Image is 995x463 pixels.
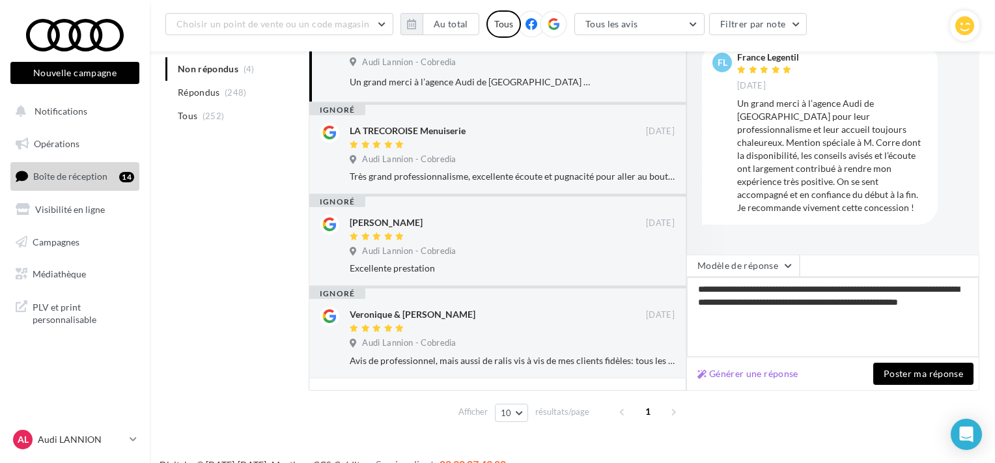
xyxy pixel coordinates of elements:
a: Campagnes [8,229,142,256]
div: ignoré [309,105,365,115]
span: Tous les avis [585,18,638,29]
div: Très grand professionnalisme, excellente écoute et pugnacité pour aller au bout du sujet toujours... [350,170,675,183]
span: Visibilité en ligne [35,204,105,215]
span: [DATE] [737,80,766,92]
button: Générer une réponse [692,366,804,382]
span: FL [718,56,727,69]
span: résultats/page [535,406,589,418]
button: Tous les avis [574,13,705,35]
span: Boîte de réception [33,171,107,182]
div: Tous [486,10,521,38]
span: Choisir un point de vente ou un code magasin [176,18,369,29]
span: (248) [225,87,247,98]
button: Au total [400,13,479,35]
span: 1 [638,401,658,422]
p: Audi LANNION [38,433,124,446]
div: Un grand merci à l’agence Audi de [GEOGRAPHIC_DATA] pour leur professionnalisme et leur accueil t... [737,97,927,214]
span: (252) [203,111,225,121]
div: Un grand merci à l’agence Audi de [GEOGRAPHIC_DATA] pour leur professionnalisme et leur accueil t... [350,76,590,89]
span: Afficher [458,406,488,418]
span: Audi Lannion - Cobredia [362,57,456,68]
span: Notifications [35,105,87,117]
span: Tous [178,109,197,122]
span: Audi Lannion - Cobredia [362,246,456,257]
button: Modèle de réponse [686,255,800,277]
div: 14 [119,172,134,182]
button: Notifications [8,98,137,125]
span: 10 [501,408,512,418]
a: Boîte de réception14 [8,162,142,190]
div: Avis de professionnel, mais aussi de ralis vis à vis de mes clients fidèles: tous les jours, nous... [350,354,675,367]
span: Audi Lannion - Cobredia [362,154,456,165]
span: [DATE] [646,126,675,137]
div: LA TRECOROISE Menuiserie [350,124,466,137]
span: Audi Lannion - Cobredia [362,337,456,349]
button: Poster ma réponse [873,363,974,385]
div: ignoré [309,197,365,207]
button: Nouvelle campagne [10,62,139,84]
a: PLV et print personnalisable [8,293,142,331]
button: Au total [423,13,479,35]
a: Médiathèque [8,260,142,288]
span: AL [18,433,29,446]
div: France Legentil [737,53,799,62]
div: ignoré [309,288,365,299]
span: PLV et print personnalisable [33,298,134,326]
button: 10 [495,404,528,422]
div: Veronique & [PERSON_NAME] [350,308,475,321]
button: Filtrer par note [709,13,807,35]
span: Médiathèque [33,268,86,279]
a: Visibilité en ligne [8,196,142,223]
div: [PERSON_NAME] [350,216,423,229]
div: Excellente prestation [350,262,675,275]
span: Campagnes [33,236,79,247]
a: AL Audi LANNION [10,427,139,452]
span: [DATE] [646,217,675,229]
button: Choisir un point de vente ou un code magasin [165,13,393,35]
a: Opérations [8,130,142,158]
span: Opérations [34,138,79,149]
span: Répondus [178,86,220,99]
div: Open Intercom Messenger [951,419,982,450]
span: [DATE] [646,309,675,321]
